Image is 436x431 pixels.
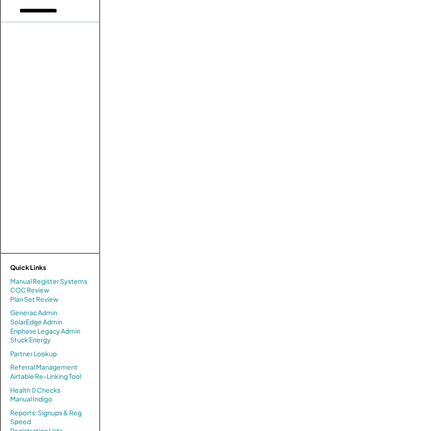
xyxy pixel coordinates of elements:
div: Quick Links [10,263,102,272]
a: COC Review [10,286,49,295]
a: Reports: Signups & Reg Speed [10,408,90,426]
a: Manual Register Systems [10,277,87,286]
a: Stuck Energy [10,335,51,345]
a: Enphase Legacy Admin [10,327,80,336]
a: Partner Lookup [10,349,57,359]
a: Airtable Re-Linking Tool [10,372,81,381]
a: Manual Indigo [10,395,52,404]
a: Generac Admin [10,308,57,317]
a: Referral Management [10,363,78,372]
a: SolarEdge Admin [10,317,62,327]
a: Plan Set Review [10,295,59,304]
a: Health 0 Checks [10,386,60,395]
